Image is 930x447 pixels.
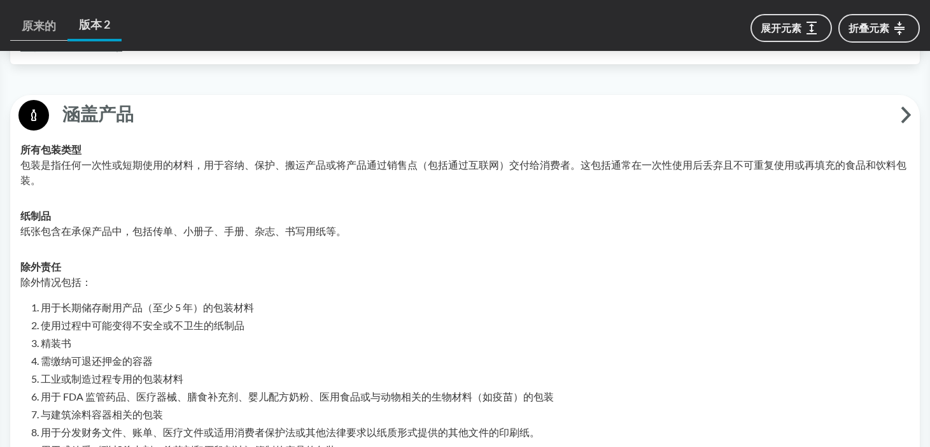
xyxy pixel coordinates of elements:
font: 与建筑涂料容器相关的包装 [41,408,163,420]
a: 原来的 [10,11,67,41]
font: 折叠元素 [849,22,889,34]
font: 用于长期储存耐用产品（至少 5 年）的包装材料 [41,301,254,313]
font: 上 [71,40,81,52]
font: 工业或制造过程专用的包装材料 [41,372,183,385]
a: 版本 2 [67,10,122,41]
font: 纸制品 [20,209,51,222]
button: 涵盖产品 [15,99,915,132]
font: 纸张包含在承保产品中，包括传单、小册子、手册、杂志、书写用纸等。 [20,225,346,237]
font: 版本 2 [79,17,110,31]
button: 展开元素 [750,14,832,42]
font: 原来的 [22,18,56,32]
a: 在政府网站上查看法案 [20,40,122,52]
font: 涵盖产品 [62,104,134,126]
button: 折叠元素 [838,14,920,43]
font: 用于 FDA 监管药品、医疗器械、膳食补充剂、婴儿配方奶粉、医用食品或与动物相关的生物材料（如疫苗）的包装 [41,390,554,402]
font: 除外责任 [20,260,61,273]
font: 在政府网站 [20,40,71,52]
font: 使用过程中可能变得不安全或不卫生的纸制品 [41,319,244,331]
font: 所有包装类型 [20,143,81,155]
font: 展开元素 [761,22,801,34]
font: 需缴纳可退还押金的容器 [41,355,153,367]
font: 除外情况包括： [20,276,92,288]
font: 精装书 [41,337,71,349]
font: 用于分发财务文件、账单、医疗文件或适用消费者保护法或其他法律要求以纸质形式提供的其他文件的印刷纸。 [41,426,540,438]
font: 包装是指任何一次性或短期使用的材料，用于容纳、保护、搬运产品或将产品通过销售点（包括通过互联网）交付给消费者。这包括通常在一次性使用后丢弃且不可重复使用或再填充的食品和饮料包装。 [20,159,906,186]
font: 查看 [81,40,102,52]
font: 法案 [102,40,122,52]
